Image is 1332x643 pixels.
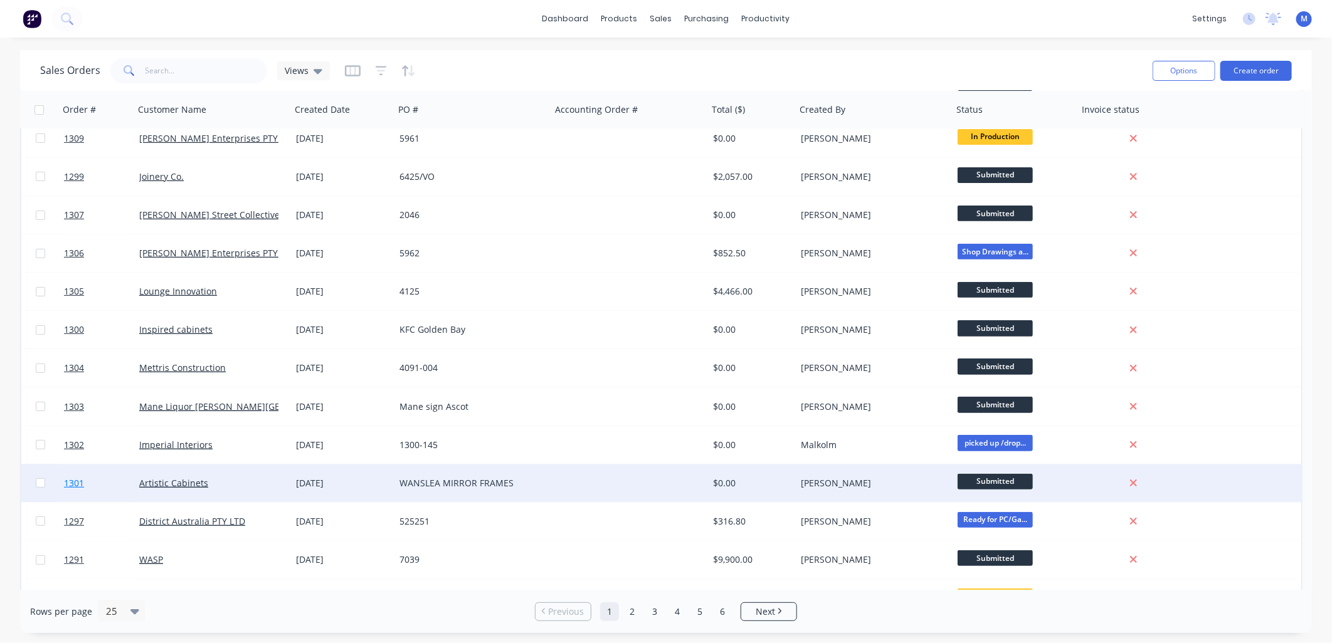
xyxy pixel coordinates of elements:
[64,158,139,196] a: 1299
[139,285,217,297] a: Lounge Innovation
[958,244,1033,259] span: Shop Drawings a...
[296,247,389,259] div: [DATE]
[138,103,206,116] div: Customer Name
[139,132,296,144] a: [PERSON_NAME] Enterprises PTY LTD
[679,9,736,28] div: purchasing
[64,515,84,528] span: 1297
[139,170,184,182] a: Joinery Co.
[145,58,268,83] input: Search...
[398,103,418,116] div: PO #
[296,285,389,298] div: [DATE]
[595,9,644,28] div: products
[958,588,1033,604] span: In Production
[958,435,1033,451] span: picked up /drop...
[64,323,84,336] span: 1300
[295,103,350,116] div: Created Date
[713,247,787,259] div: $852.50
[64,464,139,502] a: 1301
[399,132,539,145] div: 5961
[64,426,139,464] a: 1302
[1153,61,1215,81] button: Options
[801,362,940,374] div: [PERSON_NAME]
[956,103,983,116] div: Status
[139,209,280,221] a: [PERSON_NAME] Street Collective
[713,323,787,336] div: $0.00
[139,323,213,335] a: Inspired cabinets
[40,65,100,76] h1: Sales Orders
[296,132,389,145] div: [DATE]
[800,103,845,116] div: Created By
[64,120,139,157] a: 1309
[756,605,775,618] span: Next
[958,512,1033,528] span: Ready for PC/Ga...
[958,397,1033,412] span: Submitted
[64,362,84,374] span: 1304
[1186,9,1233,28] div: settings
[536,9,595,28] a: dashboard
[399,439,539,451] div: 1300-145
[64,503,139,540] a: 1297
[712,103,745,116] div: Total ($)
[801,553,940,566] div: [PERSON_NAME]
[741,605,796,618] a: Next page
[399,247,539,259] div: 5962
[958,320,1033,336] span: Submitted
[64,541,139,578] a: 1291
[399,477,539,489] div: WANSLEA MIRROR FRAMES
[139,553,163,565] a: WASP
[64,553,84,566] span: 1291
[713,439,787,451] div: $0.00
[958,167,1033,183] span: Submitted
[399,323,539,336] div: KFC Golden Bay
[30,605,92,618] span: Rows per page
[64,439,84,451] span: 1302
[1301,13,1308,24] span: M
[296,477,389,489] div: [DATE]
[399,285,539,298] div: 4125
[713,553,787,566] div: $9,900.00
[623,602,642,621] a: Page 2
[668,602,687,621] a: Page 4
[399,400,539,413] div: Mane sign Ascot
[958,474,1033,489] span: Submitted
[296,362,389,374] div: [DATE]
[139,362,226,374] a: Mettris Construction
[139,439,213,451] a: Imperial Interiors
[63,103,96,116] div: Order #
[801,439,940,451] div: Malkolm
[64,273,139,310] a: 1305
[296,170,389,183] div: [DATE]
[713,209,787,221] div: $0.00
[23,9,41,28] img: Factory
[1082,103,1139,116] div: Invoice status
[713,170,787,183] div: $2,057.00
[399,209,539,221] div: 2046
[64,400,84,413] span: 1303
[801,285,940,298] div: [PERSON_NAME]
[64,196,139,234] a: 1307
[139,247,296,259] a: [PERSON_NAME] Enterprises PTY LTD
[801,247,940,259] div: [PERSON_NAME]
[296,323,389,336] div: [DATE]
[958,550,1033,566] span: Submitted
[713,515,787,528] div: $316.80
[690,602,709,621] a: Page 5
[645,602,664,621] a: Page 3
[713,602,732,621] a: Page 6
[64,311,139,348] a: 1300
[64,234,139,272] a: 1306
[958,206,1033,221] span: Submitted
[1220,61,1292,81] button: Create order
[801,400,940,413] div: [PERSON_NAME]
[801,477,940,489] div: [PERSON_NAME]
[736,9,796,28] div: productivity
[600,602,619,621] a: Page 1 is your current page
[713,285,787,298] div: $4,466.00
[801,209,940,221] div: [PERSON_NAME]
[536,605,591,618] a: Previous page
[958,282,1033,298] span: Submitted
[64,285,84,298] span: 1305
[801,515,940,528] div: [PERSON_NAME]
[399,515,539,528] div: 525251
[296,400,389,413] div: [DATE]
